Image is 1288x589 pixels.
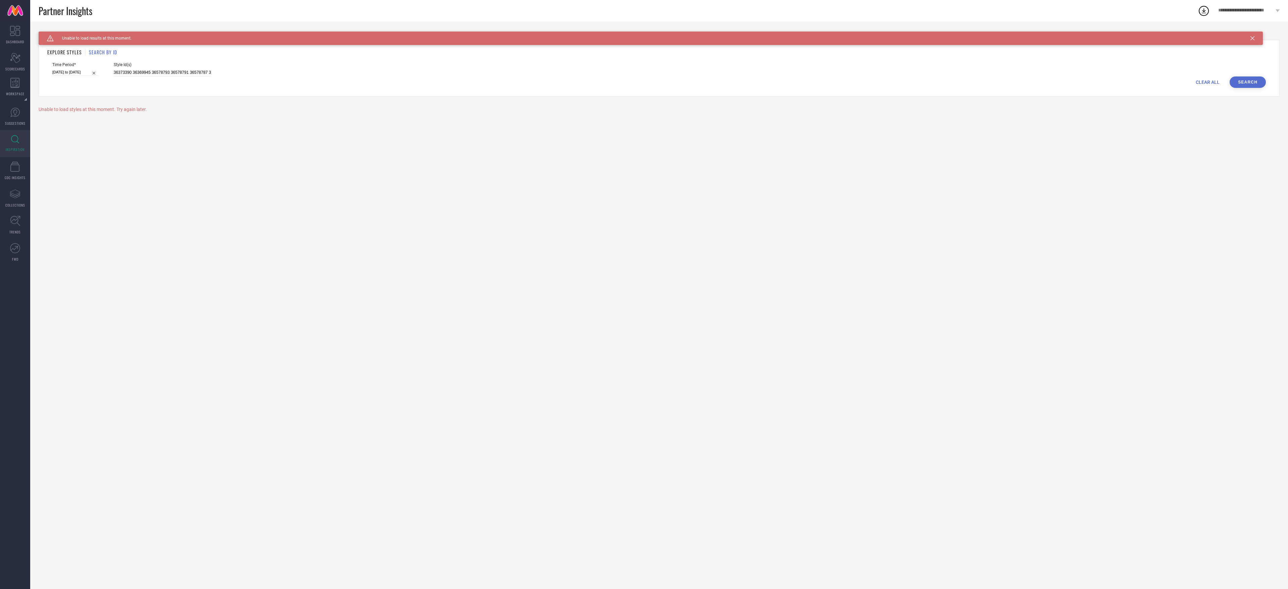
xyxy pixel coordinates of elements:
span: Partner Insights [39,4,92,18]
span: Time Period* [52,62,99,67]
span: WORKSPACE [6,91,24,96]
div: Back TO Dashboard [39,32,1280,37]
span: CDC INSIGHTS [5,175,25,180]
span: DASHBOARD [6,39,24,44]
span: CLEAR ALL [1196,79,1220,85]
span: COLLECTIONS [5,203,25,208]
span: TRENDS [9,229,21,234]
div: Unable to load styles at this moment. Try again later. [39,107,1280,112]
h1: SEARCH BY ID [89,49,117,56]
span: SUGGESTIONS [5,121,25,126]
span: FWD [12,257,18,262]
input: Enter comma separated style ids e.g. 12345, 67890 [114,69,211,76]
h1: EXPLORE STYLES [47,49,82,56]
div: Open download list [1198,5,1210,17]
span: Style Id(s) [114,62,211,67]
span: INSPIRATION [6,147,24,152]
input: Select time period [52,69,99,76]
span: SCORECARDS [5,66,25,71]
button: Search [1230,76,1266,88]
span: Unable to load results at this moment. [54,36,131,41]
